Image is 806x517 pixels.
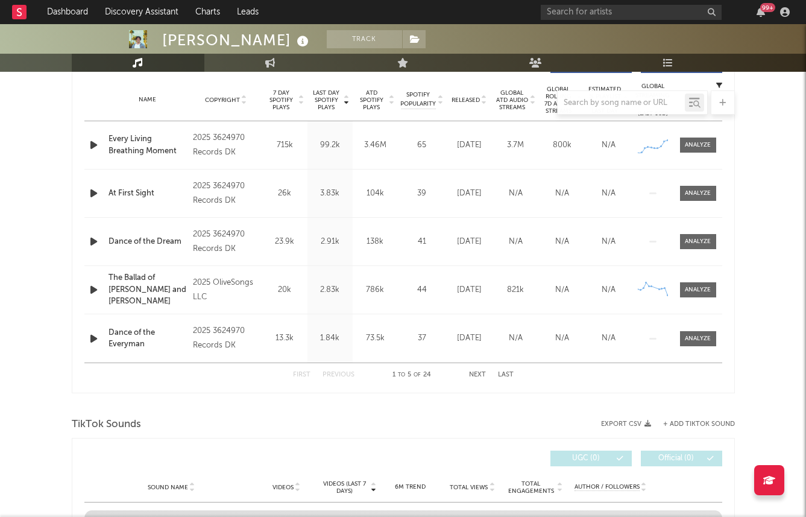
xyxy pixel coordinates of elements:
div: 1.84k [310,332,350,344]
div: 41 [401,236,443,248]
button: Previous [323,372,354,378]
span: Total Views [450,484,488,491]
div: N/A [588,284,629,296]
span: UGC ( 0 ) [558,455,614,462]
a: At First Sight [109,188,187,200]
div: 138k [356,236,395,248]
div: N/A [542,332,582,344]
button: Next [469,372,486,378]
div: N/A [588,236,629,248]
div: Global Streaming Trend (Last 60D) [635,82,671,118]
span: Global ATD Audio Streams [496,89,529,111]
div: 786k [356,284,395,296]
div: 821k [496,284,536,296]
button: Last [498,372,514,378]
div: [DATE] [449,332,490,344]
div: 2025 3624970 Records DK [193,179,259,208]
button: Export CSV [601,420,651,428]
span: ATD Spotify Plays [356,89,388,111]
span: 7 Day Spotify Plays [265,89,297,111]
input: Search for artists [541,5,722,20]
div: 800k [542,139,582,151]
div: N/A [496,332,536,344]
div: 13.3k [265,332,304,344]
div: 2.91k [310,236,350,248]
div: N/A [588,188,629,200]
div: N/A [496,188,536,200]
input: Search by song name or URL [558,98,685,108]
button: UGC(0) [550,451,632,466]
button: Track [327,30,402,48]
a: Every Living Breathing Moment [109,133,187,157]
div: N/A [588,139,629,151]
div: 715k [265,139,304,151]
div: N/A [588,332,629,344]
span: Sound Name [148,484,188,491]
div: [DATE] [449,188,490,200]
div: 1 5 24 [379,368,445,382]
span: to [398,372,405,378]
div: 99 + [760,3,775,12]
div: 73.5k [356,332,395,344]
div: 23.9k [265,236,304,248]
span: TikTok Sounds [72,417,141,432]
div: 3.46M [356,139,395,151]
div: 2.83k [310,284,350,296]
div: 65 [401,139,443,151]
button: Official(0) [641,451,722,466]
button: 99+ [757,7,765,17]
div: [DATE] [449,284,490,296]
a: Dance of the Everyman [109,327,187,350]
div: [PERSON_NAME] [162,30,312,50]
a: Dance of the Dream [109,236,187,248]
div: 39 [401,188,443,200]
span: Last Day Spotify Plays [310,89,342,111]
div: 20k [265,284,304,296]
div: N/A [542,188,582,200]
div: 37 [401,332,443,344]
div: 3.7M [496,139,536,151]
a: The Ballad of [PERSON_NAME] and [PERSON_NAME] [109,272,187,308]
div: 99.2k [310,139,350,151]
div: N/A [542,236,582,248]
span: Global Rolling 7D Audio Streams [542,86,575,115]
span: Videos [272,484,294,491]
div: 104k [356,188,395,200]
div: 26k [265,188,304,200]
div: 6M Trend [382,483,438,492]
div: 3.83k [310,188,350,200]
button: + Add TikTok Sound [663,421,735,428]
div: N/A [496,236,536,248]
div: [DATE] [449,139,490,151]
span: of [414,372,421,378]
div: 2025 3624970 Records DK [193,324,259,353]
div: 2025 3624970 Records DK [193,227,259,256]
div: 44 [401,284,443,296]
button: First [293,372,310,378]
div: 2025 OliveSongs LLC [193,276,259,305]
span: Estimated % Playlist Streams Last Day [588,86,622,115]
span: Videos (last 7 days) [320,480,369,495]
span: Total Engagements [506,480,555,495]
div: N/A [542,284,582,296]
div: [DATE] [449,236,490,248]
span: Author / Followers [575,483,640,491]
div: 2025 3624970 Records DK [193,131,259,160]
button: + Add TikTok Sound [651,421,735,428]
span: Official ( 0 ) [649,455,704,462]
